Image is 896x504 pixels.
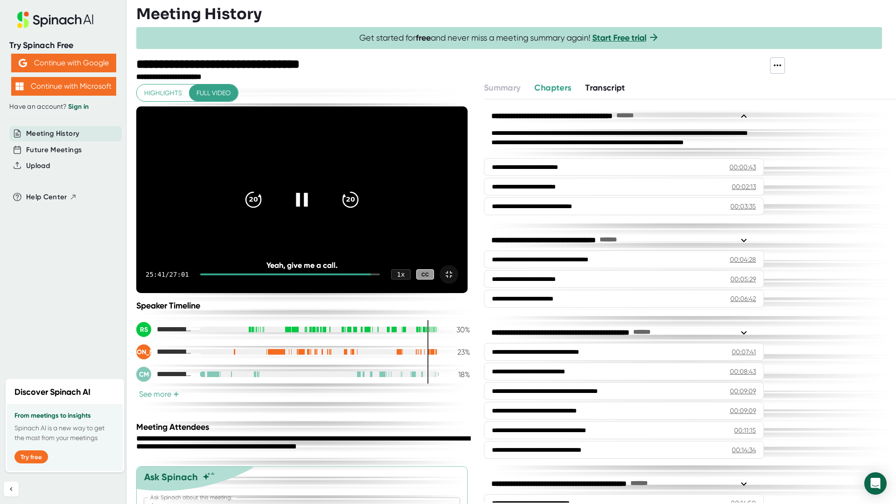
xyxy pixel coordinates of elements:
[9,40,118,51] div: Try Spinach Free
[734,426,756,435] div: 00:11:15
[144,87,182,99] span: Highlights
[730,406,756,415] div: 00:09:09
[136,422,472,432] div: Meeting Attendees
[4,482,19,497] button: Collapse sidebar
[391,269,411,280] div: 1 x
[585,83,625,93] span: Transcript
[11,77,116,96] button: Continue with Microsoft
[9,103,118,111] div: Have an account?
[169,261,434,270] div: Yeah, give me a call.
[136,367,192,382] div: Christopher Mahon
[730,274,756,284] div: 00:05:29
[136,367,151,382] div: CM
[447,370,470,379] div: 18 %
[146,271,189,278] div: 25:41 / 27:01
[730,255,756,264] div: 00:04:28
[137,84,189,102] button: Highlights
[730,386,756,396] div: 00:09:09
[14,450,48,463] button: Try free
[26,192,67,203] span: Help Center
[732,445,756,455] div: 00:14:34
[196,87,231,99] span: Full video
[189,84,238,102] button: Full video
[447,325,470,334] div: 30 %
[14,412,115,420] h3: From meetings to insights
[26,145,82,155] button: Future Meetings
[447,348,470,357] div: 23 %
[416,33,431,43] b: free
[730,294,756,303] div: 00:06:42
[173,391,179,398] span: +
[19,59,27,67] img: Aehbyd4JwY73AAAAAElFTkSuQmCC
[592,33,646,43] a: Start Free trial
[864,472,887,495] div: Open Intercom Messenger
[534,83,571,93] span: Chapters
[136,389,182,399] button: See more+
[144,471,198,483] div: Ask Spinach
[730,367,756,376] div: 00:08:43
[26,128,79,139] button: Meeting History
[730,202,756,211] div: 00:03:35
[11,54,116,72] button: Continue with Google
[26,161,50,171] button: Upload
[484,82,520,94] button: Summary
[26,192,77,203] button: Help Center
[68,103,89,111] a: Sign in
[534,82,571,94] button: Chapters
[14,423,115,443] p: Spinach AI is a new way to get the most from your meetings
[359,33,659,43] span: Get started for and never miss a meeting summary again!
[14,386,91,399] h2: Discover Spinach AI
[416,269,434,280] div: CC
[136,344,151,359] div: [PERSON_NAME]
[732,182,756,191] div: 00:02:13
[732,347,756,357] div: 00:07:41
[136,322,151,337] div: RS
[136,5,262,23] h3: Meeting History
[729,162,756,172] div: 00:00:43
[136,301,470,311] div: Speaker Timeline
[585,82,625,94] button: Transcript
[484,83,520,93] span: Summary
